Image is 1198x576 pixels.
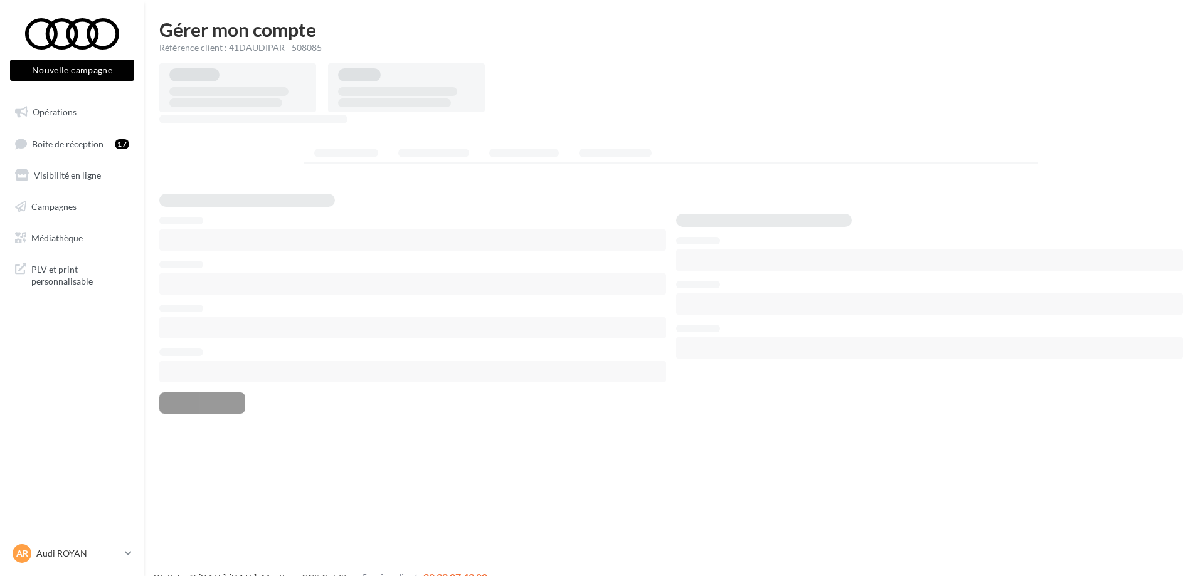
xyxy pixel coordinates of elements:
div: Référence client : 41DAUDIPAR - 508085 [159,41,1183,54]
span: Visibilité en ligne [34,170,101,181]
div: 17 [115,139,129,149]
a: Boîte de réception17 [8,130,137,157]
a: Campagnes [8,194,137,220]
span: Campagnes [31,201,77,212]
span: Opérations [33,107,77,117]
span: Médiathèque [31,232,83,243]
a: Visibilité en ligne [8,162,137,189]
a: AR Audi ROYAN [10,542,134,565]
a: PLV et print personnalisable [8,256,137,293]
span: PLV et print personnalisable [31,261,129,288]
span: Boîte de réception [32,138,103,149]
a: Opérations [8,99,137,125]
span: AR [16,547,28,560]
a: Médiathèque [8,225,137,251]
p: Audi ROYAN [36,547,120,560]
h1: Gérer mon compte [159,20,1183,39]
button: Nouvelle campagne [10,60,134,81]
